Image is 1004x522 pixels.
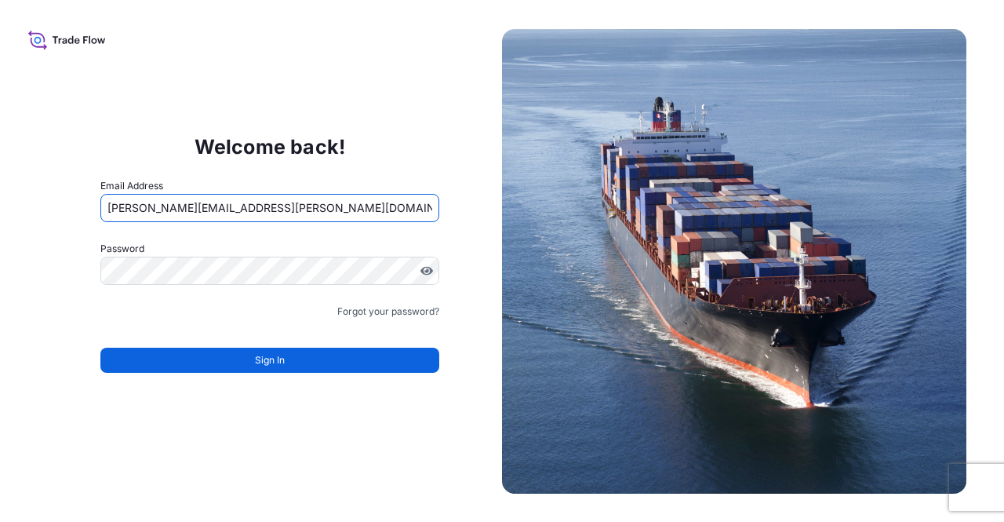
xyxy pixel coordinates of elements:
button: Sign In [100,348,440,373]
a: Forgot your password? [337,304,439,319]
label: Password [100,241,440,257]
label: Email Address [100,178,163,194]
span: Sign In [255,352,285,368]
input: example@gmail.com [100,194,440,222]
button: Show password [420,265,433,277]
img: Ship illustration [502,29,966,494]
p: Welcome back! [195,134,346,159]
